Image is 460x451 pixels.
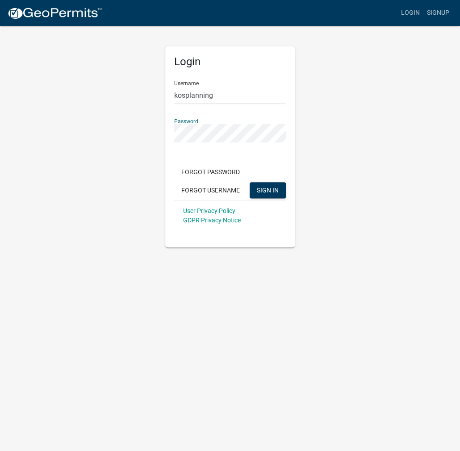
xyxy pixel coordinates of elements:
[183,207,235,214] a: User Privacy Policy
[397,4,423,21] a: Login
[174,164,247,180] button: Forgot Password
[257,186,279,193] span: SIGN IN
[183,217,241,224] a: GDPR Privacy Notice
[174,182,247,198] button: Forgot Username
[250,182,286,198] button: SIGN IN
[174,55,286,68] h5: Login
[423,4,453,21] a: Signup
